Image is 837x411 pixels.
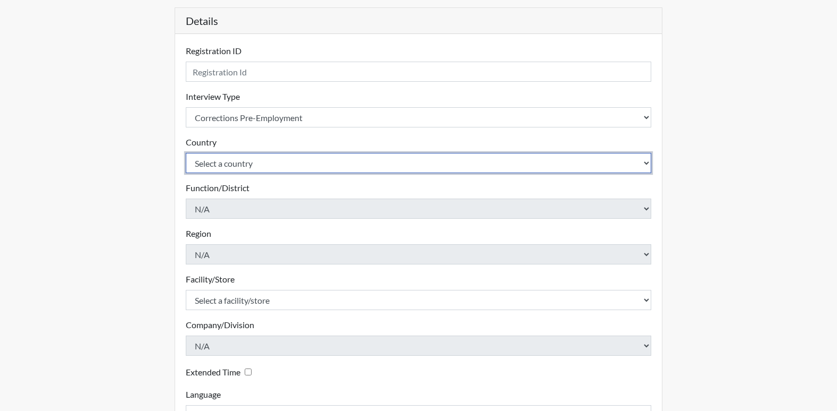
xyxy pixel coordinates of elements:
h5: Details [175,8,662,34]
label: Language [186,388,221,401]
label: Facility/Store [186,273,235,286]
input: Insert a Registration ID, which needs to be a unique alphanumeric value for each interviewee [186,62,652,82]
label: Region [186,227,211,240]
label: Extended Time [186,366,240,379]
label: Company/Division [186,319,254,331]
label: Interview Type [186,90,240,103]
label: Registration ID [186,45,241,57]
label: Country [186,136,217,149]
div: Checking this box will provide the interviewee with an accomodation of extra time to answer each ... [186,364,256,380]
label: Function/District [186,182,249,194]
